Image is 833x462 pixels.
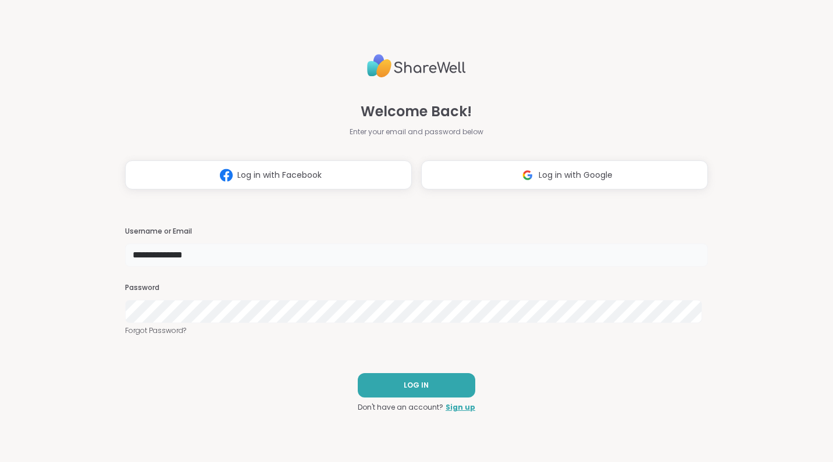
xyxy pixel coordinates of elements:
[446,402,475,413] a: Sign up
[125,325,708,336] a: Forgot Password?
[517,164,539,186] img: ShareWell Logomark
[125,160,412,189] button: Log in with Facebook
[215,164,237,186] img: ShareWell Logomark
[237,169,322,181] span: Log in with Facebook
[125,227,708,237] h3: Username or Email
[404,380,429,391] span: LOG IN
[367,49,466,83] img: ShareWell Logo
[350,127,483,137] span: Enter your email and password below
[361,101,472,122] span: Welcome Back!
[421,160,708,189] button: Log in with Google
[358,402,443,413] span: Don't have an account?
[358,373,475,397] button: LOG IN
[539,169,613,181] span: Log in with Google
[125,283,708,293] h3: Password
